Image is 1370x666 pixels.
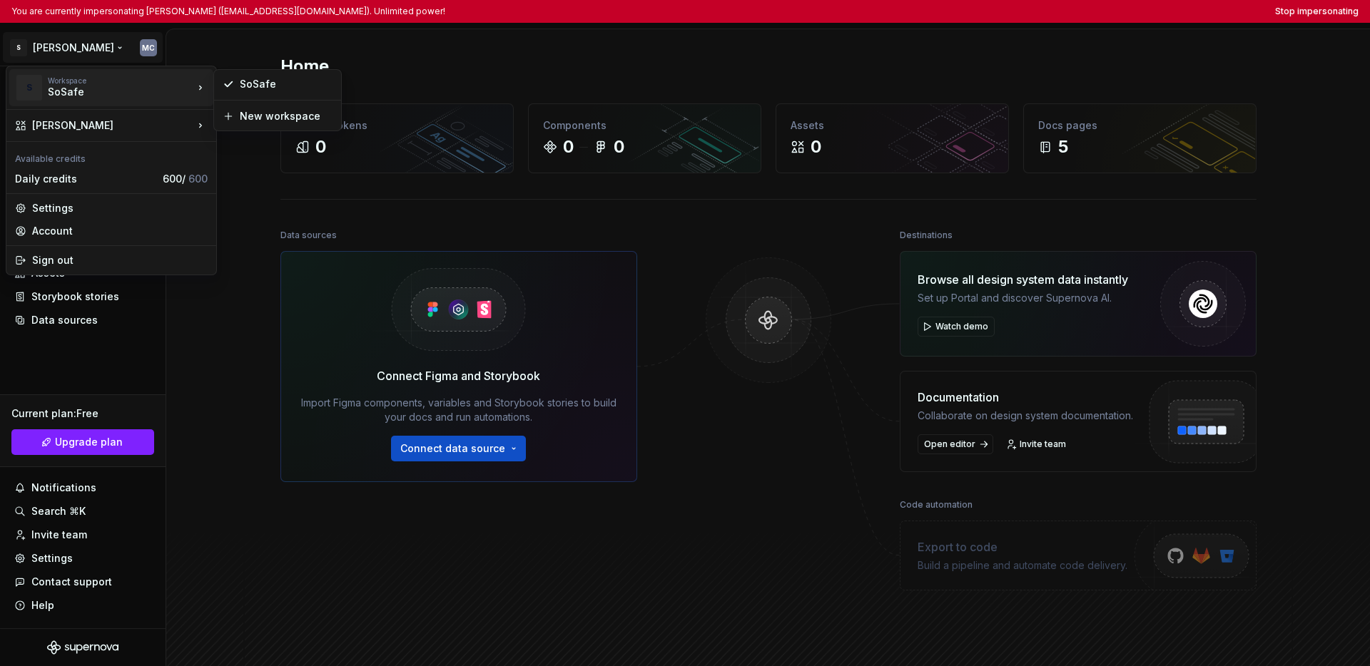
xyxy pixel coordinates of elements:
[32,201,208,215] div: Settings
[9,145,213,168] div: Available credits
[16,75,42,101] div: S
[32,253,208,267] div: Sign out
[240,77,333,91] div: SoSafe
[163,173,208,185] span: 600 /
[240,109,333,123] div: New workspace
[188,173,208,185] span: 600
[48,76,193,85] div: Workspace
[15,172,157,186] div: Daily credits
[32,118,193,133] div: [PERSON_NAME]
[32,224,208,238] div: Account
[48,85,169,99] div: SoSafe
